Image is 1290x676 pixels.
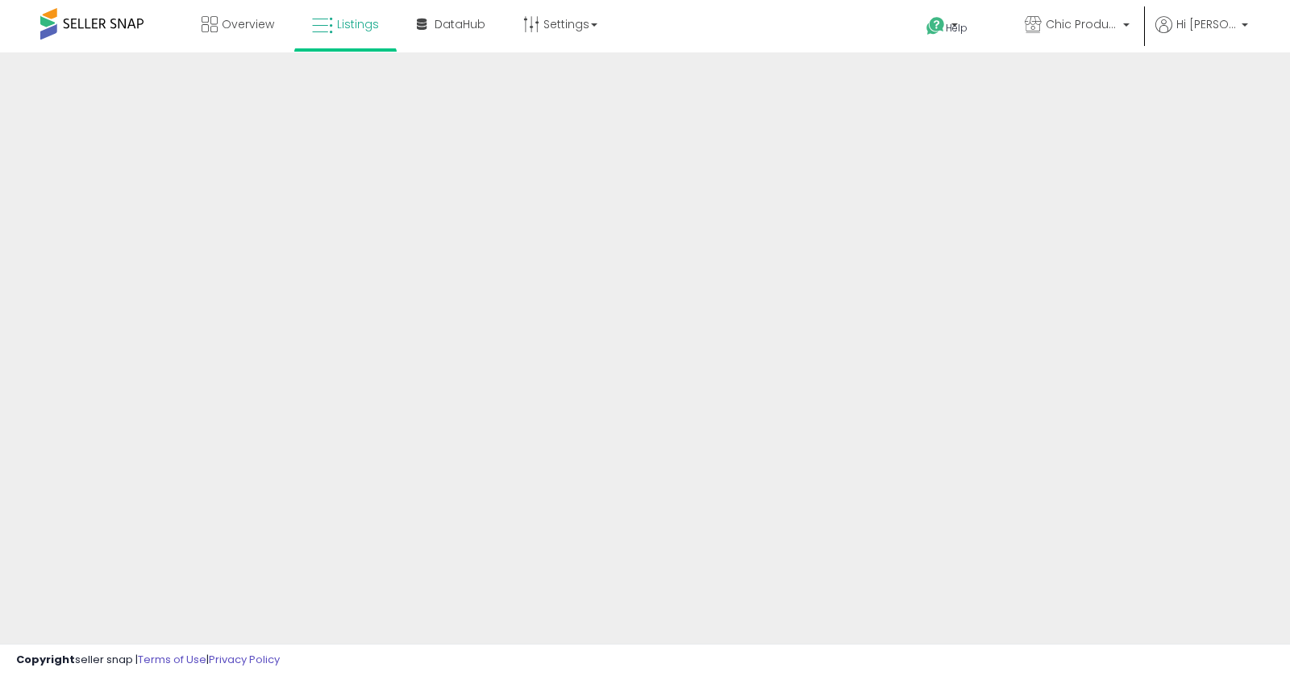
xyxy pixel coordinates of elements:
strong: Copyright [16,652,75,667]
span: Help [946,21,967,35]
a: Hi [PERSON_NAME] [1155,16,1248,52]
div: seller snap | | [16,653,280,668]
span: Chic Products, LLC [1046,16,1118,32]
span: DataHub [435,16,485,32]
a: Help [913,4,999,52]
a: Terms of Use [138,652,206,667]
a: Privacy Policy [209,652,280,667]
i: Get Help [926,16,946,36]
span: Overview [222,16,274,32]
span: Listings [337,16,379,32]
span: Hi [PERSON_NAME] [1176,16,1237,32]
